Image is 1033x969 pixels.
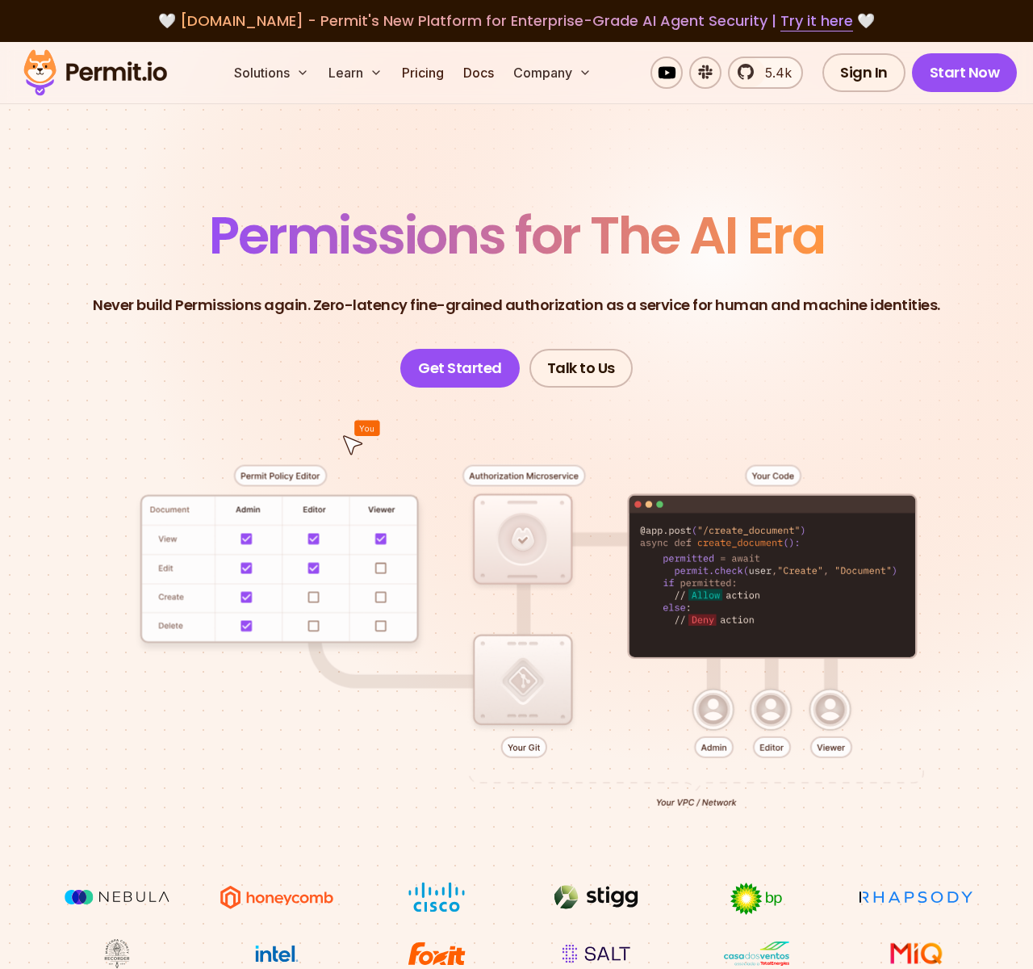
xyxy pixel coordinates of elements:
[93,294,940,317] p: Never build Permissions again. Zero-latency fine-grained authorization as a service for human and...
[855,882,977,912] img: Rhapsody Health
[376,882,497,912] img: Cisco
[536,882,657,912] img: Stigg
[529,349,633,388] a: Talk to Us
[536,938,657,969] img: salt
[728,57,803,89] a: 5.4k
[457,57,500,89] a: Docs
[780,10,853,31] a: Try it here
[696,882,817,916] img: bp
[912,53,1018,92] a: Start Now
[56,882,178,912] img: Nebula
[376,938,497,969] img: Foxit
[507,57,598,89] button: Company
[395,57,450,89] a: Pricing
[180,10,853,31] span: [DOMAIN_NAME] - Permit's New Platform for Enterprise-Grade AI Agent Security |
[822,53,905,92] a: Sign In
[322,57,389,89] button: Learn
[39,10,994,32] div: 🤍 🤍
[228,57,316,89] button: Solutions
[862,940,971,967] img: MIQ
[400,349,520,388] a: Get Started
[216,882,337,912] img: Honeycomb
[216,938,337,969] img: Intel
[755,63,792,82] span: 5.4k
[16,45,174,100] img: Permit logo
[209,199,824,271] span: Permissions for The AI Era
[696,938,817,969] img: Casa dos Ventos
[56,938,178,969] img: Maricopa County Recorder\'s Office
